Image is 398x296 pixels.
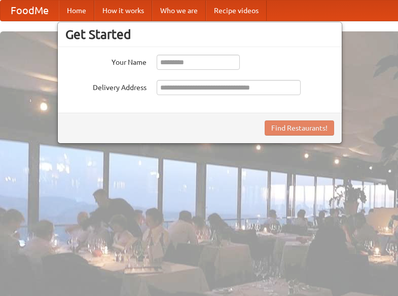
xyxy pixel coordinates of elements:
[94,1,152,21] a: How it works
[152,1,206,21] a: Who we are
[65,55,147,67] label: Your Name
[1,1,59,21] a: FoodMe
[265,120,334,136] button: Find Restaurants!
[59,1,94,21] a: Home
[65,80,147,93] label: Delivery Address
[65,27,334,42] h3: Get Started
[206,1,267,21] a: Recipe videos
